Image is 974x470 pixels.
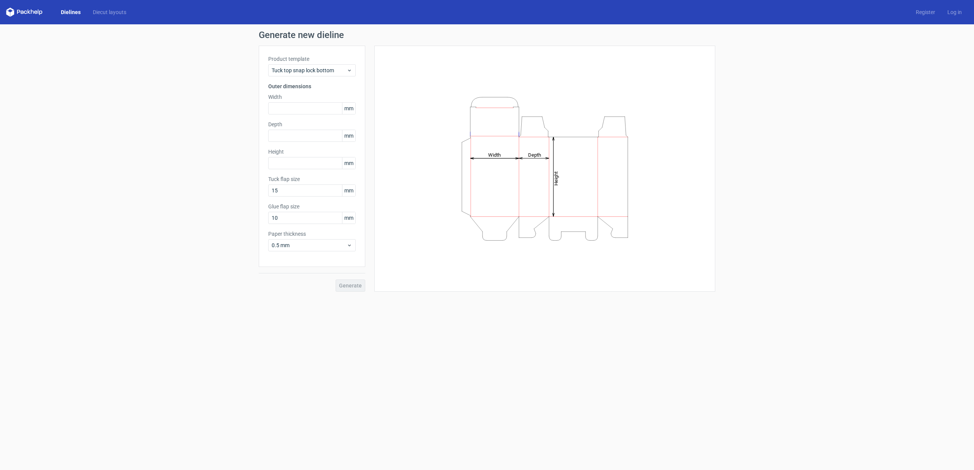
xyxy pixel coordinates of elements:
[342,185,355,196] span: mm
[268,203,356,210] label: Glue flap size
[268,148,356,156] label: Height
[268,93,356,101] label: Width
[55,8,87,16] a: Dielines
[488,152,501,157] tspan: Width
[342,130,355,141] span: mm
[272,67,347,74] span: Tuck top snap lock bottom
[268,55,356,63] label: Product template
[268,83,356,90] h3: Outer dimensions
[87,8,132,16] a: Diecut layouts
[268,121,356,128] label: Depth
[259,30,715,40] h1: Generate new dieline
[910,8,941,16] a: Register
[342,157,355,169] span: mm
[268,230,356,238] label: Paper thickness
[268,175,356,183] label: Tuck flap size
[272,241,347,249] span: 0.5 mm
[941,8,968,16] a: Log in
[528,152,541,157] tspan: Depth
[342,103,355,114] span: mm
[553,171,559,185] tspan: Height
[342,212,355,224] span: mm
